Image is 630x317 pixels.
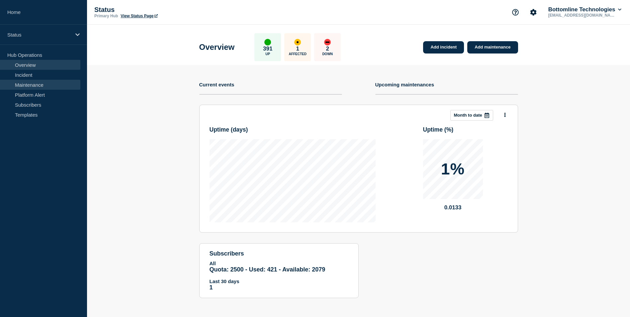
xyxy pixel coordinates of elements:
[210,126,248,133] h3: Uptime ( days )
[450,110,493,121] button: Month to date
[121,14,157,18] a: View Status Page
[547,6,623,13] button: Bottomline Technologies
[210,266,325,273] span: Quota: 2500 - Used: 421 - Available: 2079
[94,6,227,14] p: Status
[324,39,331,46] div: down
[294,39,301,46] div: affected
[289,52,307,56] p: Affected
[94,14,118,18] p: Primary Hub
[210,261,348,266] p: All
[326,46,329,52] p: 2
[454,113,482,118] p: Month to date
[199,82,234,87] h4: Current events
[199,43,235,52] h1: Overview
[263,46,272,52] p: 391
[441,161,465,177] p: 1%
[508,5,522,19] button: Support
[7,32,71,38] p: Status
[210,250,348,257] h4: subscribers
[526,5,540,19] button: Account settings
[210,284,348,291] p: 1
[423,41,464,53] a: Add incident
[264,39,271,46] div: up
[423,204,483,211] p: 0.0133
[322,52,333,56] p: Down
[265,52,270,56] p: Up
[296,46,299,52] p: 1
[423,126,454,133] h3: Uptime ( % )
[467,41,518,53] a: Add maintenance
[210,278,348,284] p: Last 30 days
[547,13,616,18] p: [EMAIL_ADDRESS][DOMAIN_NAME]
[375,82,434,87] h4: Upcoming maintenances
